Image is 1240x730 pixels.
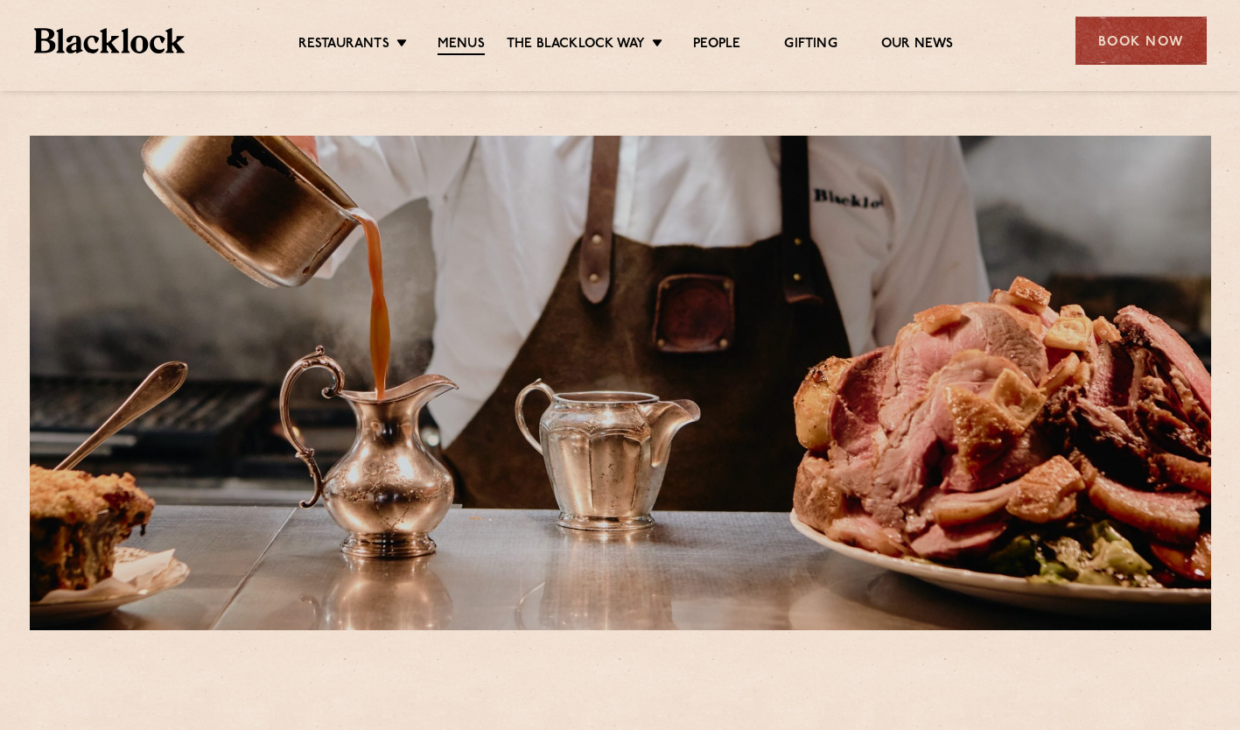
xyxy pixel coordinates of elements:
[693,36,740,53] a: People
[298,36,389,53] a: Restaurants
[784,36,837,53] a: Gifting
[1075,17,1207,65] div: Book Now
[34,28,186,53] img: BL_Textured_Logo-footer-cropped.svg
[881,36,954,53] a: Our News
[507,36,645,53] a: The Blacklock Way
[438,36,485,55] a: Menus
